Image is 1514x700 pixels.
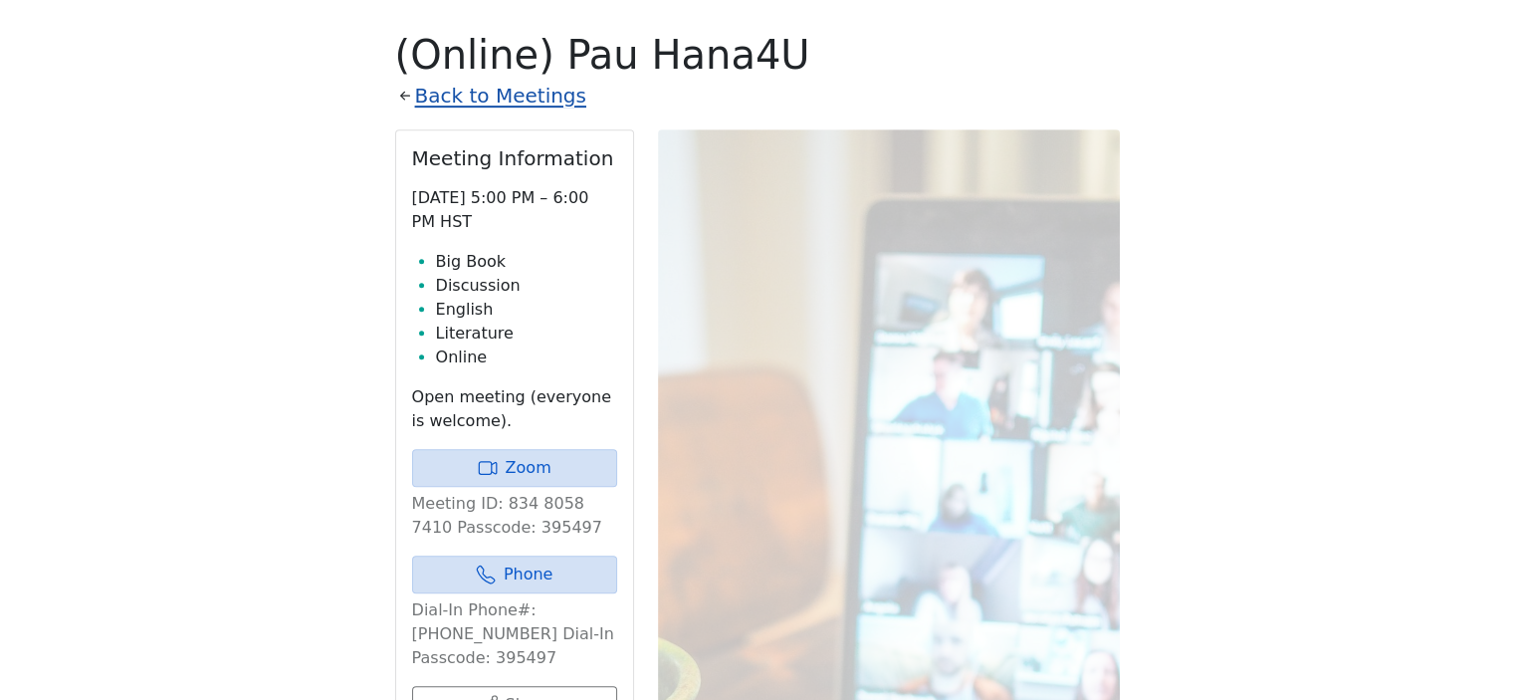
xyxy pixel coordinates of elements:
[412,385,617,433] p: Open meeting (everyone is welcome).
[436,322,617,346] li: Literature
[412,598,617,670] p: Dial-In Phone#: [PHONE_NUMBER] Dial-In Passcode: 395497
[412,492,617,540] p: Meeting ID: 834 8058 7410 Passcode: 395497
[436,298,617,322] li: English
[436,274,617,298] li: Discussion
[412,186,617,234] p: [DATE] 5:00 PM – 6:00 PM HST
[412,146,617,170] h2: Meeting Information
[395,31,1120,79] h1: (Online) Pau Hana4U
[412,556,617,593] a: Phone
[436,250,617,274] li: Big Book
[436,346,617,369] li: Online
[412,449,617,487] a: Zoom
[415,79,586,114] a: Back to Meetings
